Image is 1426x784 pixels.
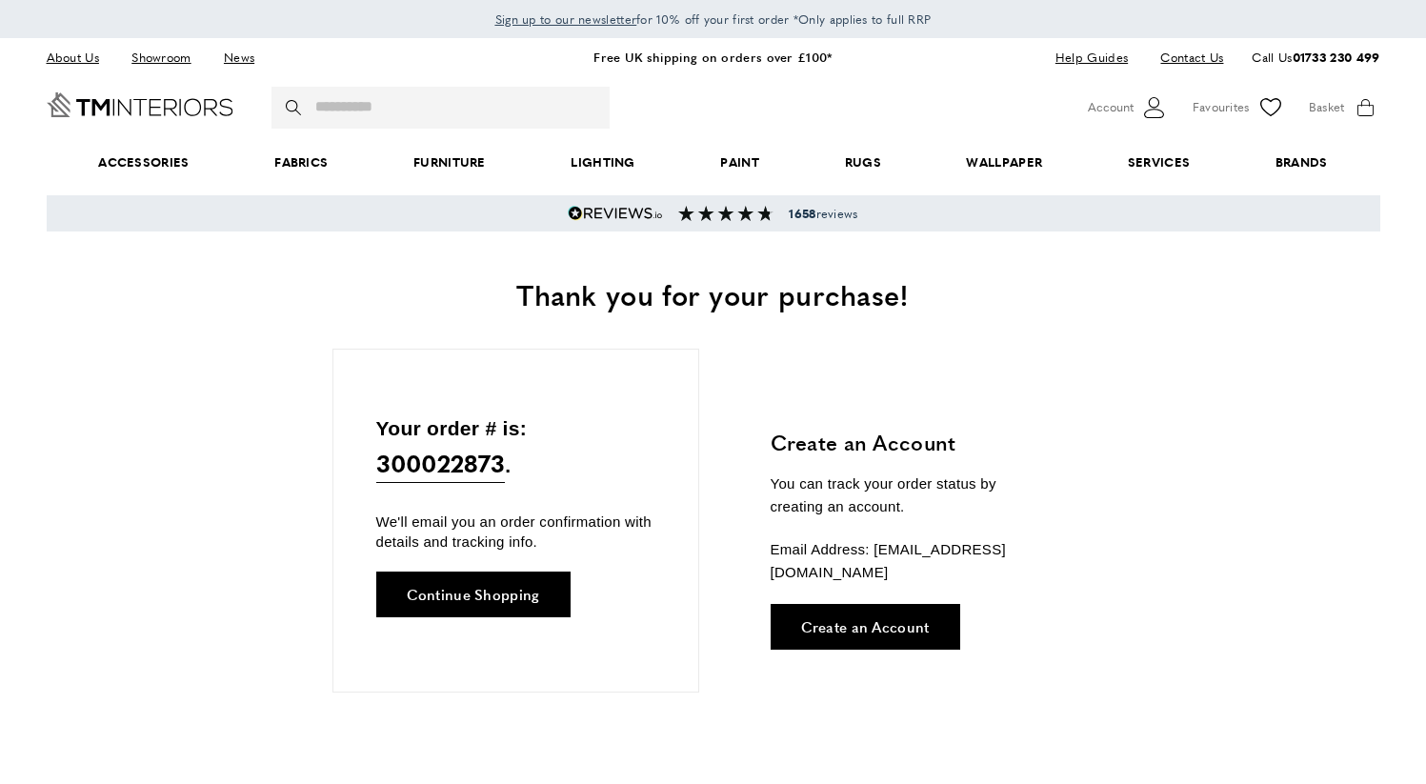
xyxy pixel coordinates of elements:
a: 01733 230 499 [1293,48,1380,66]
a: Brands [1233,133,1370,191]
a: Lighting [529,133,678,191]
span: Create an Account [801,619,930,633]
button: Search [286,87,305,129]
p: We'll email you an order confirmation with details and tracking info. [376,512,655,552]
span: Thank you for your purchase! [516,273,909,314]
a: Continue Shopping [376,572,571,617]
img: Reviews section [678,206,773,221]
a: Furniture [371,133,528,191]
span: Sign up to our newsletter [495,10,637,28]
span: Favourites [1193,97,1250,117]
p: You can track your order status by creating an account. [771,472,1052,518]
a: About Us [47,45,113,70]
a: Contact Us [1146,45,1223,70]
p: Email Address: [EMAIL_ADDRESS][DOMAIN_NAME] [771,538,1052,584]
span: 300022873 [376,444,506,483]
a: News [210,45,269,70]
a: Free UK shipping on orders over £100* [593,48,832,66]
a: Fabrics [231,133,371,191]
p: Call Us [1252,48,1379,68]
a: Services [1085,133,1233,191]
a: Wallpaper [924,133,1085,191]
a: Rugs [802,133,924,191]
a: Sign up to our newsletter [495,10,637,29]
a: Help Guides [1041,45,1142,70]
a: Create an Account [771,604,960,650]
img: Reviews.io 5 stars [568,206,663,221]
h3: Create an Account [771,428,1052,457]
a: Go to Home page [47,92,233,117]
span: reviews [789,206,857,221]
a: Favourites [1193,93,1285,122]
a: Paint [678,133,802,191]
p: Your order # is: . [376,412,655,484]
a: Showroom [117,45,205,70]
span: Account [1088,97,1134,117]
span: for 10% off your first order *Only applies to full RRP [495,10,932,28]
strong: 1658 [789,205,815,222]
span: Continue Shopping [407,587,540,601]
button: Customer Account [1088,93,1169,122]
span: Accessories [55,133,231,191]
